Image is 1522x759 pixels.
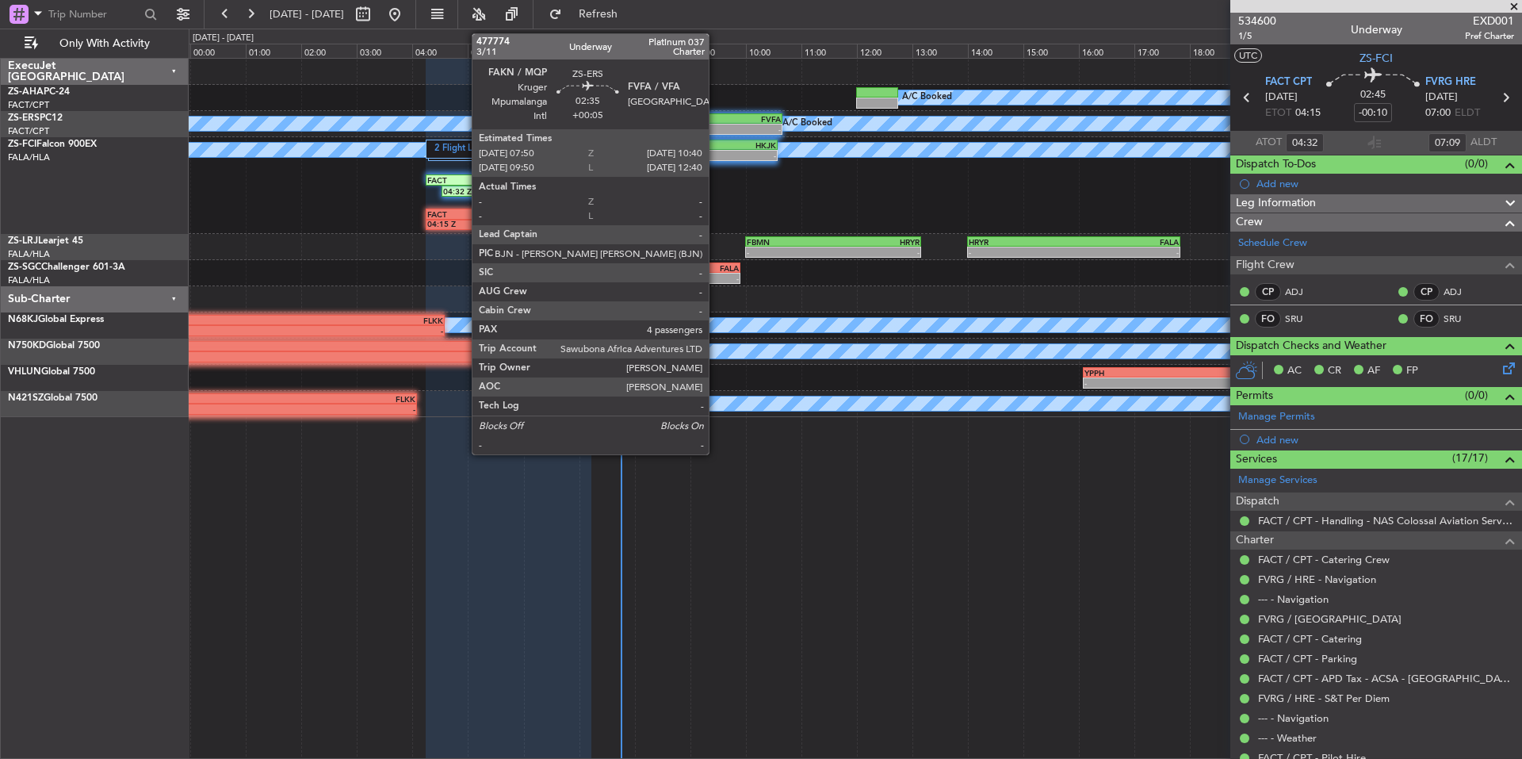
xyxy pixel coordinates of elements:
[1425,75,1476,90] span: FVRG HRE
[1256,177,1514,190] div: Add new
[1465,29,1514,43] span: Pref Charter
[1428,133,1467,152] input: --:--
[1285,285,1321,299] a: ADJ
[1258,553,1390,566] a: FACT / CPT - Catering Crew
[8,140,36,149] span: ZS-FCI
[1023,44,1079,58] div: 15:00
[1236,155,1316,174] span: Dispatch To-Dos
[17,31,172,56] button: Only With Activity
[602,392,652,416] div: A/C Booked
[1258,514,1514,527] a: FACT / CPT - Handling - NAS Colossal Aviation Services (Pty) Ltd
[270,7,344,21] span: [DATE] - [DATE]
[434,143,568,156] label: 2 Flight Legs
[646,247,684,257] div: -
[8,274,50,286] a: FALA/HLA
[1360,87,1386,103] span: 02:45
[541,2,637,27] button: Refresh
[1258,612,1402,626] a: FVRG / [GEOGRAPHIC_DATA]
[1236,337,1386,355] span: Dispatch Checks and Weather
[912,44,968,58] div: 13:00
[703,114,781,124] div: FVFA
[969,247,1074,257] div: -
[782,112,832,136] div: A/C Booked
[1413,310,1440,328] div: FO
[579,44,635,58] div: 07:00
[1465,387,1488,404] span: (0/0)
[857,44,912,58] div: 12:00
[501,263,555,273] div: FALA
[1236,493,1279,511] span: Dispatch
[412,44,468,58] div: 04:00
[41,38,167,49] span: Only With Activity
[687,263,739,273] div: FALA
[504,175,582,185] div: FVRG
[8,393,98,403] a: N421SZGlobal 7500
[8,236,38,246] span: ZS-LRJ
[635,44,690,58] div: 08:00
[8,263,41,272] span: ZS-SGC
[1084,378,1435,388] div: -
[8,367,95,377] a: VHLUNGlobal 7500
[1470,135,1497,151] span: ALDT
[8,341,46,351] span: N750KD
[254,342,540,351] div: FLKK
[608,237,646,247] div: FALA
[8,87,44,97] span: ZS-AHA
[1425,105,1451,121] span: 07:00
[427,219,509,228] div: 04:15 Z
[1190,44,1245,58] div: 18:00
[1287,363,1302,379] span: AC
[1465,13,1514,29] span: EXD001
[636,263,687,273] div: FACT
[687,274,739,283] div: -
[8,341,100,351] a: N750KDGlobal 7500
[626,151,702,160] div: -
[1258,652,1357,665] a: FACT / CPT - Parking
[801,44,857,58] div: 11:00
[443,186,517,196] div: 04:32 Z
[1265,105,1291,121] span: ETOT
[509,209,591,219] div: FVRG
[1258,711,1329,725] a: --- - Navigation
[193,32,254,45] div: [DATE] - [DATE]
[8,236,83,246] a: ZS-LRJLearjet 45
[1256,135,1282,151] span: ATOT
[1236,387,1273,405] span: Permits
[427,175,505,185] div: FACT
[1359,50,1393,67] span: ZS-FCI
[1255,310,1281,328] div: FO
[690,44,746,58] div: 09:00
[8,248,50,260] a: FALA/HLA
[646,237,684,247] div: FBMN
[1238,473,1317,489] a: Manage Services
[1256,433,1514,447] div: Add new
[702,151,777,160] div: -
[1444,312,1479,326] a: SRU
[8,315,38,324] span: N68KJ
[902,86,952,109] div: A/C Booked
[746,44,801,58] div: 10:00
[1079,44,1134,58] div: 16:00
[201,404,415,414] div: -
[206,326,443,335] div: -
[1328,363,1341,379] span: CR
[969,237,1074,247] div: HRYR
[1285,312,1321,326] a: SRU
[246,44,301,58] div: 01:00
[1413,283,1440,301] div: CP
[702,140,777,150] div: HKJK
[301,44,357,58] div: 02:00
[1074,237,1180,247] div: FALA
[703,125,781,134] div: -
[1236,194,1316,213] span: Leg Information
[1265,75,1312,90] span: FACT CPT
[8,99,49,111] a: FACT/CPT
[8,87,70,97] a: ZS-AHAPC-24
[8,315,104,324] a: N68KJGlobal Express
[468,44,523,58] div: 05:00
[206,316,443,325] div: FLKK
[1238,409,1315,425] a: Manage Permits
[1465,155,1488,172] span: (0/0)
[8,113,63,123] a: ZS-ERSPC12
[509,219,591,228] div: 07:15 Z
